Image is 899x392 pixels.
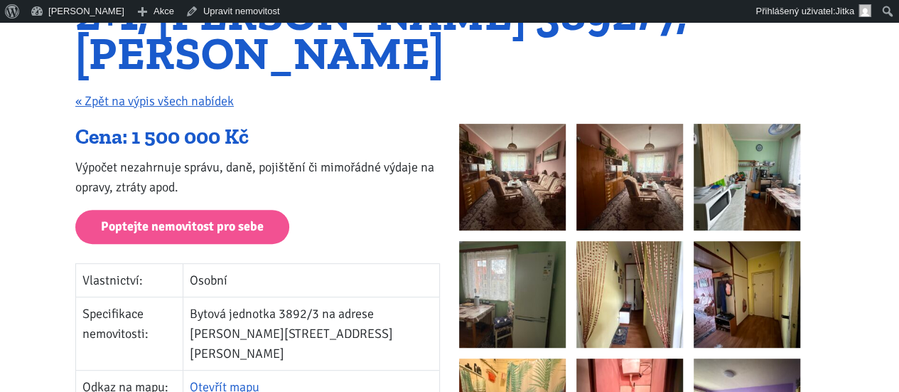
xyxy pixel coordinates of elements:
[75,124,440,151] div: Cena: 1 500 000 Kč
[76,264,183,297] td: Vlastnictví:
[76,297,183,371] td: Specifikace nemovitosti:
[183,297,439,371] td: Bytová jednotka 3892/3 na adrese [PERSON_NAME][STREET_ADDRESS][PERSON_NAME]
[75,157,440,197] p: Výpočet nezahrnuje správu, daně, pojištění či mimořádné výdaje na opravy, ztráty apod.
[75,93,234,109] a: « Zpět na výpis všech nabídek
[835,6,854,16] span: Jitka
[75,210,289,245] a: Poptejte nemovitost pro sebe
[183,264,439,297] td: Osobní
